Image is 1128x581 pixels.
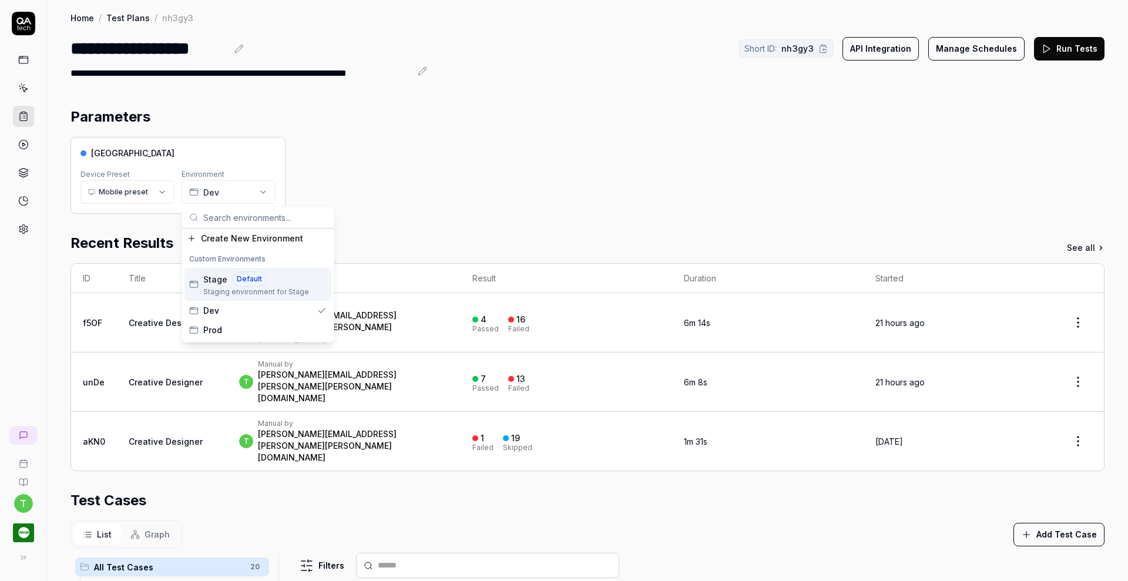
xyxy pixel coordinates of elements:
[203,186,219,199] span: Dev
[13,522,34,543] img: Pricer.com Logo
[70,490,146,511] h2: Test Cases
[481,374,486,384] div: 7
[1013,523,1104,546] button: Add Test Case
[472,325,499,333] div: Passed
[508,325,529,333] div: Failed
[97,528,112,540] span: List
[239,375,253,389] span: t
[184,250,331,268] div: Custom Environments
[91,147,174,159] span: [GEOGRAPHIC_DATA]
[258,360,449,369] div: Manual by
[182,229,334,342] div: Suggestions
[1034,37,1104,61] button: Run Tests
[928,37,1025,61] button: Manage Schedules
[842,37,919,61] button: API Integration
[117,264,227,293] th: Title
[203,287,309,297] span: Staging environment for Stage
[203,273,227,286] span: Stage
[71,264,117,293] th: ID
[293,554,351,577] button: Filters
[80,170,130,179] label: Device Preset
[73,523,121,545] button: List
[684,377,707,387] time: 6m 8s
[258,419,449,428] div: Manual by
[684,436,707,446] time: 1m 31s
[246,560,264,574] span: 20
[83,436,105,446] a: aKN0
[80,180,174,204] button: Mobile preset
[145,528,170,540] span: Graph
[182,170,224,179] label: Environment
[258,369,449,404] div: [PERSON_NAME][EMAIL_ADDRESS][PERSON_NAME][PERSON_NAME][DOMAIN_NAME]
[1067,241,1104,254] a: See all
[9,426,38,445] a: New conversation
[472,385,499,392] div: Passed
[162,12,193,23] div: nh3gy3
[203,304,219,317] span: Dev
[875,318,925,328] time: 21 hours ago
[70,106,150,127] h2: Parameters
[129,436,203,446] a: Creative Designer
[875,436,903,446] time: [DATE]
[70,233,173,254] h2: Recent Results
[129,318,203,328] a: Creative Designer
[875,377,925,387] time: 21 hours ago
[129,377,203,387] a: Creative Designer
[258,300,449,310] div: Manual by
[83,377,105,387] a: unDe
[511,433,520,444] div: 19
[155,12,157,23] div: /
[258,310,449,345] div: [PERSON_NAME][EMAIL_ADDRESS][PERSON_NAME][PERSON_NAME][DOMAIN_NAME]
[672,264,864,293] th: Duration
[88,184,148,200] div: Mobile preset
[461,264,672,293] th: Result
[5,513,42,546] button: Pricer.com Logo
[481,433,484,444] div: 1
[481,314,486,325] div: 4
[516,314,525,325] div: 16
[203,207,327,228] input: Search environments...
[203,324,222,336] span: Prod
[201,232,303,244] span: Create New Environment
[864,264,1052,293] th: Started
[744,42,777,55] span: Short ID:
[503,444,532,451] div: Skipped
[83,318,102,328] a: f5OF
[232,271,267,287] span: Default
[5,468,42,487] a: Documentation
[99,12,102,23] div: /
[182,180,276,204] button: Dev
[121,523,179,545] button: Graph
[227,264,461,293] th: Trigger
[258,428,449,464] div: [PERSON_NAME][EMAIL_ADDRESS][PERSON_NAME][PERSON_NAME][DOMAIN_NAME]
[516,374,525,384] div: 13
[94,561,243,573] span: All Test Cases
[684,318,710,328] time: 6m 14s
[106,12,150,23] a: Test Plans
[5,449,42,468] a: Book a call with us
[14,494,33,513] button: t
[508,385,529,392] div: Failed
[70,12,94,23] a: Home
[239,434,253,448] span: t
[781,42,814,55] span: nh3gy3
[472,444,493,451] div: Failed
